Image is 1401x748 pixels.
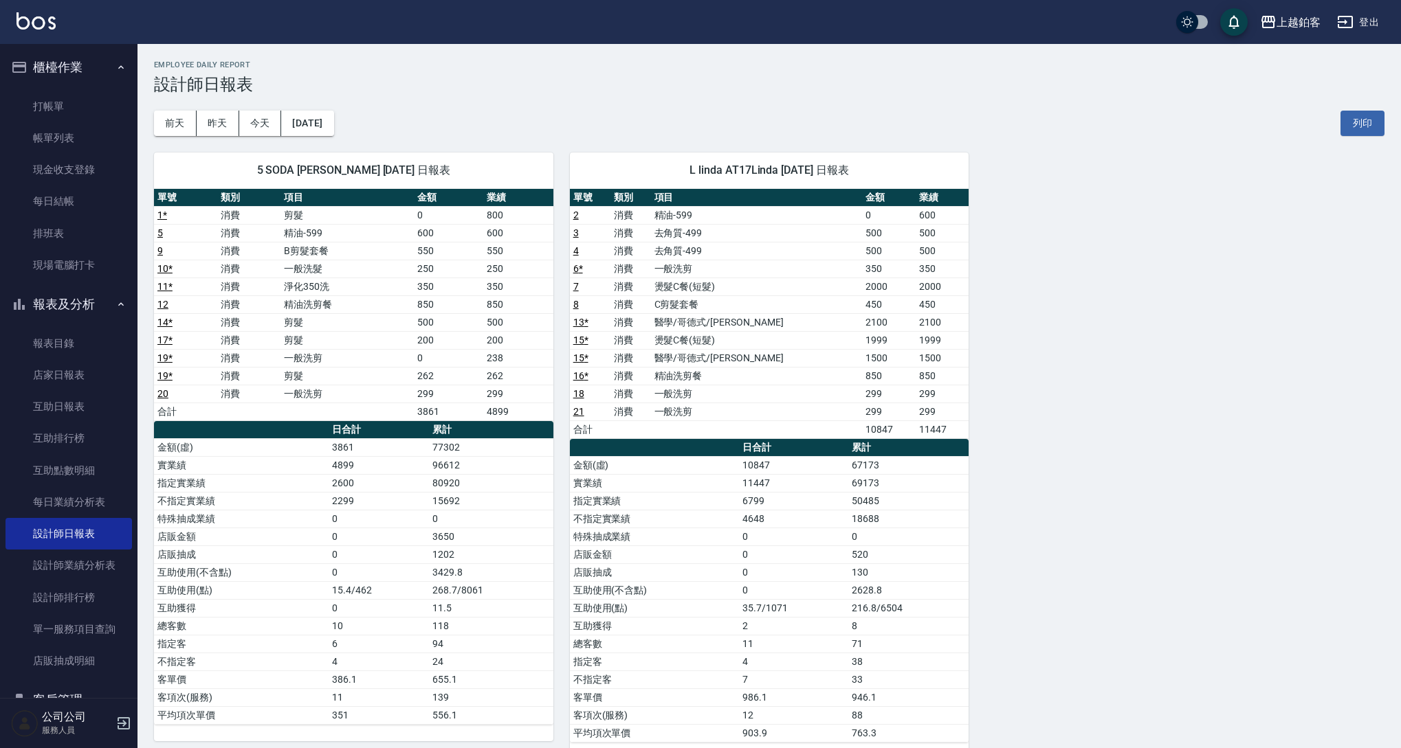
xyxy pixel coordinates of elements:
td: 268.7/8061 [429,581,553,599]
td: 消費 [610,313,651,331]
a: 8 [573,299,579,310]
td: 500 [916,242,969,260]
td: 燙髮C餐(短髮) [651,277,863,295]
td: 剪髮 [280,206,414,224]
td: 平均項次單價 [570,724,740,742]
td: 總客數 [154,617,329,635]
td: 互助使用(點) [570,599,740,617]
td: 消費 [217,367,280,385]
td: 平均項次單價 [154,706,329,724]
td: 店販抽成 [570,563,740,581]
td: 2000 [862,277,915,295]
td: 剪髮 [280,367,414,385]
td: 71 [848,635,969,653]
td: 550 [414,242,483,260]
td: 指定客 [570,653,740,670]
a: 21 [573,406,584,417]
td: 3861 [329,438,429,456]
td: 0 [329,510,429,528]
td: 986.1 [739,688,848,706]
td: 8 [848,617,969,635]
td: 11 [739,635,848,653]
a: 店家日報表 [5,359,132,391]
td: 3861 [414,403,483,420]
td: 216.8/6504 [848,599,969,617]
a: 帳單列表 [5,122,132,154]
a: 店販抽成明細 [5,645,132,677]
a: 現場電腦打卡 [5,249,132,281]
td: 69173 [848,474,969,492]
p: 服務人員 [42,724,112,736]
td: 94 [429,635,553,653]
td: 10847 [739,456,848,474]
td: 500 [916,224,969,242]
td: 2628.8 [848,581,969,599]
a: 報表目錄 [5,328,132,359]
td: 299 [862,403,915,420]
th: 業績 [916,189,969,207]
td: 2299 [329,492,429,510]
td: 250 [414,260,483,277]
td: 一般洗剪 [651,260,863,277]
td: 互助使用(點) [154,581,329,599]
td: 精油-599 [280,224,414,242]
td: 0 [414,206,483,224]
td: 消費 [610,277,651,295]
td: 0 [329,563,429,581]
td: 6799 [739,492,848,510]
td: 299 [916,403,969,420]
td: 50485 [848,492,969,510]
td: 醫學/哥德式/[PERSON_NAME] [651,313,863,331]
td: 130 [848,563,969,581]
td: 消費 [610,331,651,349]
td: 6 [329,635,429,653]
td: 18688 [848,510,969,528]
th: 類別 [217,189,280,207]
td: 一般洗髮 [280,260,414,277]
td: 一般洗剪 [651,385,863,403]
td: 總客數 [570,635,740,653]
td: 4899 [483,403,553,420]
td: 500 [862,224,915,242]
td: 淨化350洗 [280,277,414,295]
a: 9 [157,245,163,256]
td: 80920 [429,474,553,492]
button: 今天 [239,111,282,136]
td: 1999 [862,331,915,349]
td: 0 [739,563,848,581]
td: 2600 [329,474,429,492]
td: 消費 [217,331,280,349]
td: 一般洗剪 [280,349,414,367]
button: 櫃檯作業 [5,49,132,85]
td: 精油-599 [651,206,863,224]
button: 客戶管理 [5,682,132,718]
td: 客單價 [154,670,329,688]
td: 金額(虛) [154,438,329,456]
td: 消費 [610,242,651,260]
a: 現金收支登錄 [5,154,132,185]
td: 299 [862,385,915,403]
th: 單號 [154,189,217,207]
a: 7 [573,281,579,292]
table: a dense table [154,189,553,421]
td: 0 [862,206,915,224]
button: save [1220,8,1248,36]
td: 15.4/462 [329,581,429,599]
td: 139 [429,688,553,706]
a: 4 [573,245,579,256]
a: 互助點數明細 [5,455,132,486]
a: 打帳單 [5,91,132,122]
td: 67173 [848,456,969,474]
td: 550 [483,242,553,260]
th: 日合計 [329,421,429,439]
span: L linda AT17Linda [DATE] 日報表 [586,163,953,177]
td: 11 [329,688,429,706]
td: 238 [483,349,553,367]
td: 指定實業績 [570,492,740,510]
td: 互助使用(不含點) [570,581,740,599]
img: Person [11,710,38,737]
td: 3429.8 [429,563,553,581]
td: 250 [483,260,553,277]
td: 850 [862,367,915,385]
td: 金額(虛) [570,456,740,474]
